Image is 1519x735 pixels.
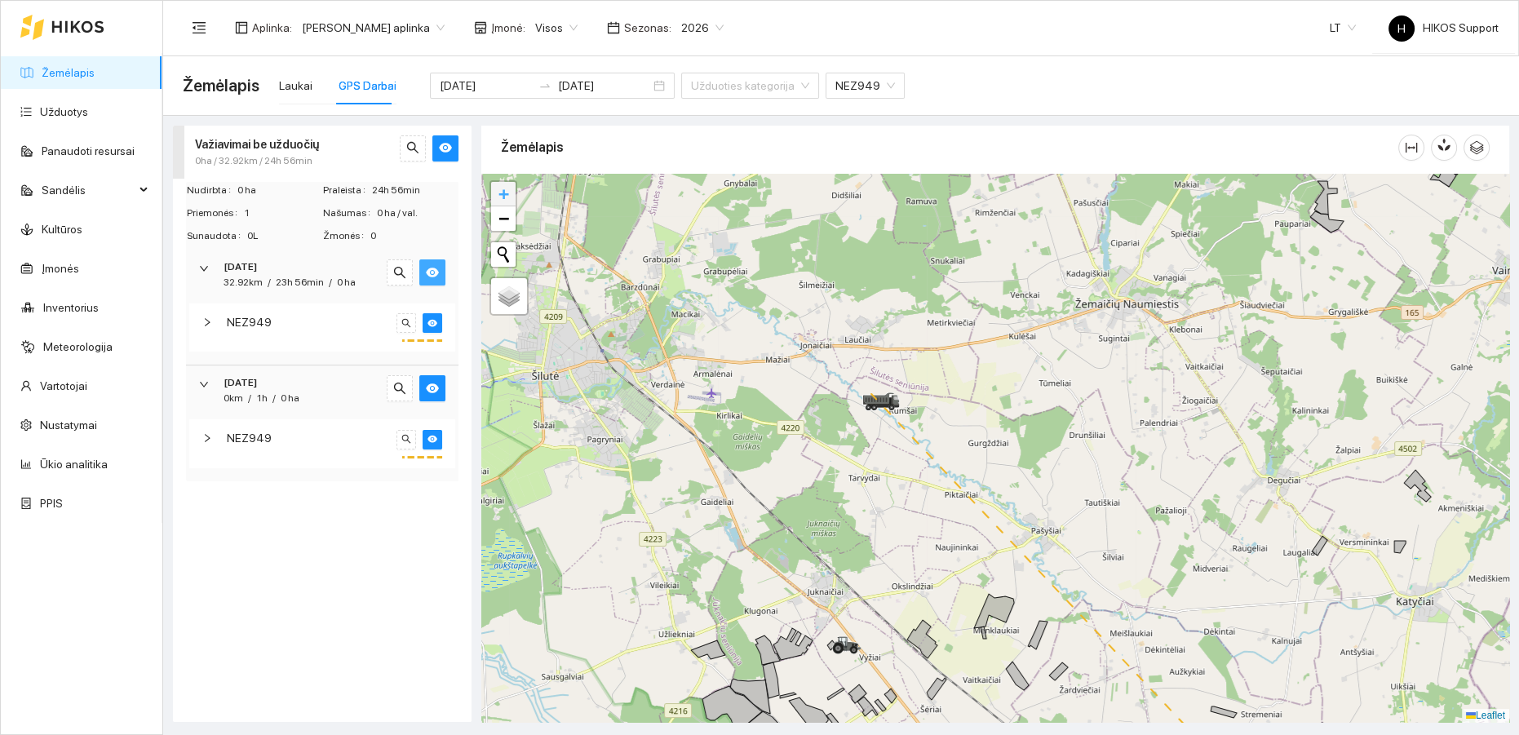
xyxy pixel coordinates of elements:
input: Pradžios data [440,77,532,95]
a: PPIS [40,497,63,510]
span: Edgaro Sudeikio aplinka [302,15,445,40]
button: Initiate a new search [491,242,516,267]
span: right [199,263,209,273]
a: Užduotys [40,105,88,118]
button: eye [423,430,442,449]
div: Laukai [279,77,312,95]
strong: [DATE] [224,261,257,272]
button: eye [419,375,445,401]
span: 2026 [681,15,724,40]
a: Kultūros [42,223,82,236]
span: H [1397,15,1406,42]
span: Aplinka : [252,19,292,37]
span: right [199,379,209,389]
strong: Važiavimai be užduočių [195,138,319,151]
span: right [202,433,212,443]
span: search [393,382,406,397]
span: shop [474,21,487,34]
span: Sunaudota [187,228,247,244]
button: search [387,375,413,401]
a: Įmonės [42,262,79,275]
span: Priemonės [187,206,244,221]
a: Zoom out [491,206,516,231]
span: 1h [256,392,268,404]
span: search [401,318,411,330]
span: eye [426,266,439,281]
button: menu-fold [183,11,215,44]
span: calendar [607,21,620,34]
span: 24h 56min [372,183,458,198]
span: Žmonės [323,228,370,244]
span: Našumas [323,206,377,221]
a: Panaudoti resursai [42,144,135,157]
span: 1 [244,206,321,221]
span: NEZ949 [227,429,272,447]
button: eye [432,135,458,162]
span: 0 ha [237,183,321,198]
span: eye [427,434,437,445]
span: − [498,208,509,228]
button: column-width [1398,135,1424,161]
span: Nudirbta [187,183,237,198]
span: 0 ha [337,277,356,288]
span: 0km [224,392,243,404]
span: swap-right [538,79,551,92]
span: NEZ949 [227,313,272,331]
span: 0 ha / val. [377,206,458,221]
span: / [272,392,276,404]
div: Važiavimai be užduočių0ha / 32.92km / 24h 56minsearcheye [173,126,472,179]
span: 0 ha [281,392,299,404]
div: GPS Darbai [339,77,396,95]
button: search [387,259,413,286]
span: eye [426,382,439,397]
span: Visos [535,15,578,40]
span: search [393,266,406,281]
a: Ūkio analitika [40,458,108,471]
span: to [538,79,551,92]
button: search [396,313,416,333]
span: eye [427,318,437,330]
button: search [400,135,426,162]
span: / [248,392,251,404]
span: search [406,141,419,157]
span: column-width [1399,141,1424,154]
span: 0ha / 32.92km / 24h 56min [195,153,312,169]
div: [DATE]0km/1h/0 hasearcheye [186,365,458,416]
span: 0 [370,228,458,244]
span: Žemėlapis [183,73,259,99]
span: Sandėlis [42,174,135,206]
span: eye [439,141,452,157]
div: NEZ949searcheye [189,303,455,352]
div: [DATE]32.92km/23h 56min/0 hasearcheye [186,250,458,300]
button: search [396,430,416,449]
div: NEZ949searcheye [189,419,455,467]
a: Inventorius [43,301,99,314]
span: 0L [247,228,321,244]
button: eye [419,259,445,286]
span: / [329,277,332,288]
span: / [268,277,271,288]
a: Žemėlapis [42,66,95,79]
a: Zoom in [491,182,516,206]
span: LT [1330,15,1356,40]
span: Praleista [323,183,372,198]
span: search [401,434,411,445]
div: Žemėlapis [501,124,1398,170]
a: Layers [491,278,527,314]
span: 32.92km [224,277,263,288]
button: eye [423,313,442,333]
a: Meteorologija [43,340,113,353]
span: 23h 56min [276,277,324,288]
a: Vartotojai [40,379,87,392]
span: Įmonė : [491,19,525,37]
strong: [DATE] [224,377,257,388]
span: NEZ949 [835,73,895,98]
a: Nustatymai [40,418,97,432]
span: Sezonas : [624,19,671,37]
span: right [202,317,212,327]
span: menu-fold [192,20,206,35]
span: layout [235,21,248,34]
span: + [498,184,509,204]
a: Leaflet [1466,710,1505,721]
span: HIKOS Support [1388,21,1499,34]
